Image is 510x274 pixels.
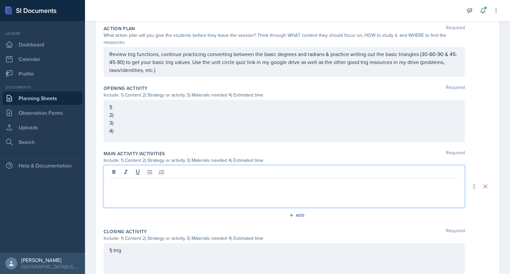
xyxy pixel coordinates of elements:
p: 1) trig [109,246,459,254]
label: Action Plan [104,25,135,32]
div: Include: 1) Content 2) Strategy or activity 3) Materials needed 4) Estimated time [104,235,465,242]
span: Required [446,25,465,32]
div: Help & Documentation [3,159,82,172]
a: Uploads [3,121,82,134]
a: Planning Sheets [3,92,82,105]
a: Observation Forms [3,106,82,119]
p: 3) [109,119,459,127]
div: What action plan will you give the students before they leave the session? Think through WHAT con... [104,32,465,46]
span: Required [446,150,465,157]
a: Calendar [3,52,82,66]
p: 1) [109,103,459,111]
div: [GEOGRAPHIC_DATA][US_STATE] in [GEOGRAPHIC_DATA] [21,263,80,270]
p: 4) [109,127,459,135]
a: Profile [3,67,82,80]
span: Required [446,228,465,235]
p: Review trig functions, continue practicing converting between the basic degrees and radians & pra... [109,50,459,74]
p: 2) [109,111,459,119]
label: Closing Activity [104,228,147,235]
div: [PERSON_NAME] [21,257,80,263]
div: Include: 1) Content 2) Strategy or activity 3) Materials needed 4) Estimated time [104,157,465,164]
span: Required [446,85,465,92]
label: Main Activity/Activities [104,150,165,157]
label: Opening Activity [104,85,148,92]
button: Add [287,210,308,220]
div: Add [291,213,305,218]
a: Search [3,135,82,149]
div: Leader [3,31,82,36]
a: Dashboard [3,38,82,51]
div: Include: 1) Content 2) Strategy or activity 3) Materials needed 4) Estimated time [104,92,465,99]
div: Documents [3,84,82,90]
